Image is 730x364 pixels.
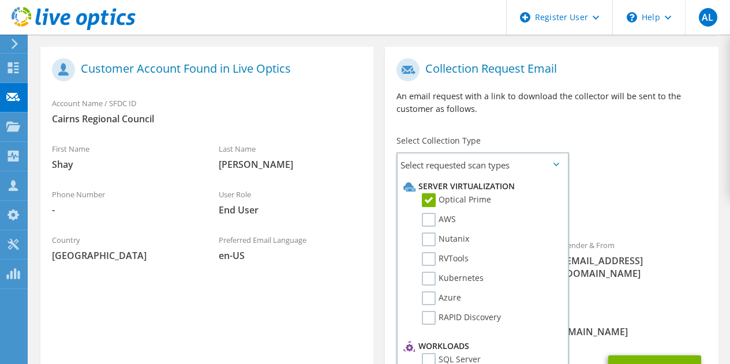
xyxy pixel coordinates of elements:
span: End User [219,204,362,216]
div: CC & Reply To [385,304,718,344]
span: Cairns Regional Council [52,112,362,125]
span: [GEOGRAPHIC_DATA] [52,249,196,262]
div: Phone Number [40,182,207,222]
span: [EMAIL_ADDRESS][DOMAIN_NAME] [563,254,707,280]
span: Select requested scan types [398,153,567,177]
span: Shay [52,158,196,171]
label: Kubernetes [422,272,484,286]
label: RVTools [422,252,469,266]
span: [PERSON_NAME] [219,158,362,171]
div: First Name [40,137,207,177]
h1: Customer Account Found in Live Optics [52,58,356,81]
svg: \n [627,12,637,22]
li: Server Virtualization [400,179,561,193]
div: Account Name / SFDC ID [40,91,373,131]
span: - [52,204,196,216]
span: AL [699,8,717,27]
div: Last Name [207,137,374,177]
span: en-US [219,249,362,262]
li: Workloads [400,339,561,353]
h1: Collection Request Email [396,58,701,81]
label: Nutanix [422,232,469,246]
label: Azure [422,291,461,305]
label: Select Collection Type [396,135,481,147]
div: Sender & From [552,233,718,286]
label: AWS [422,213,456,227]
div: User Role [207,182,374,222]
div: Country [40,228,207,268]
label: Optical Prime [422,193,491,207]
p: An email request with a link to download the collector will be sent to the customer as follows. [396,90,706,115]
div: Requested Collections [385,181,718,227]
label: RAPID Discovery [422,311,501,325]
div: Preferred Email Language [207,228,374,268]
div: To [385,233,552,298]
